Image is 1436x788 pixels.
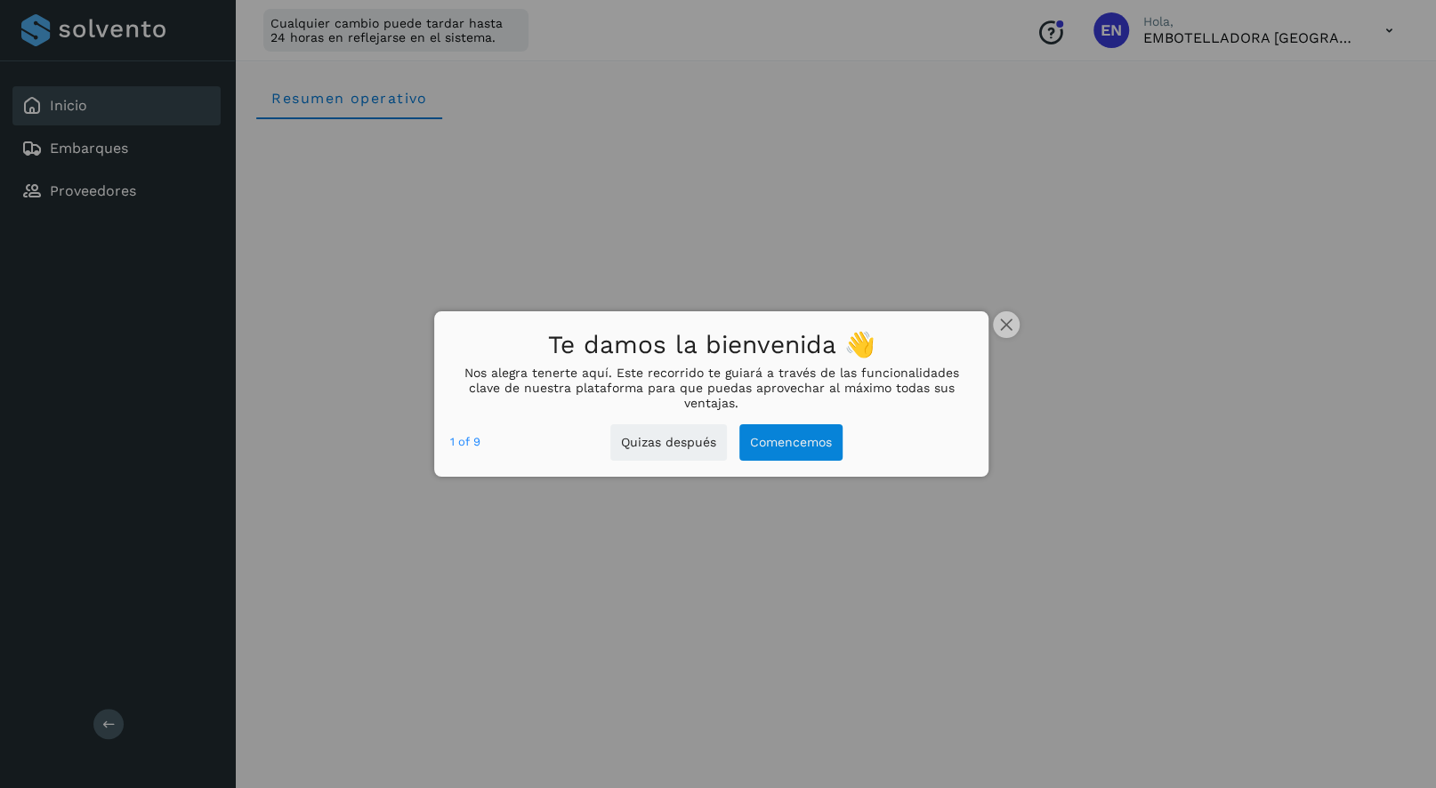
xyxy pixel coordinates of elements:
[610,424,727,461] button: Quizas después
[993,311,1020,338] button: close,
[450,326,973,366] h1: Te damos la bienvenida 👋
[450,366,973,410] p: Nos alegra tenerte aquí. Este recorrido te guiará a través de las funcionalidades clave de nuestr...
[450,432,480,452] div: 1 of 9
[434,311,989,477] div: Te damos la bienvenida 👋Nos alegra tenerte aquí. Este recorrido te guiará a través de las funcion...
[739,424,843,461] button: Comencemos
[450,432,480,452] div: step 1 of 9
